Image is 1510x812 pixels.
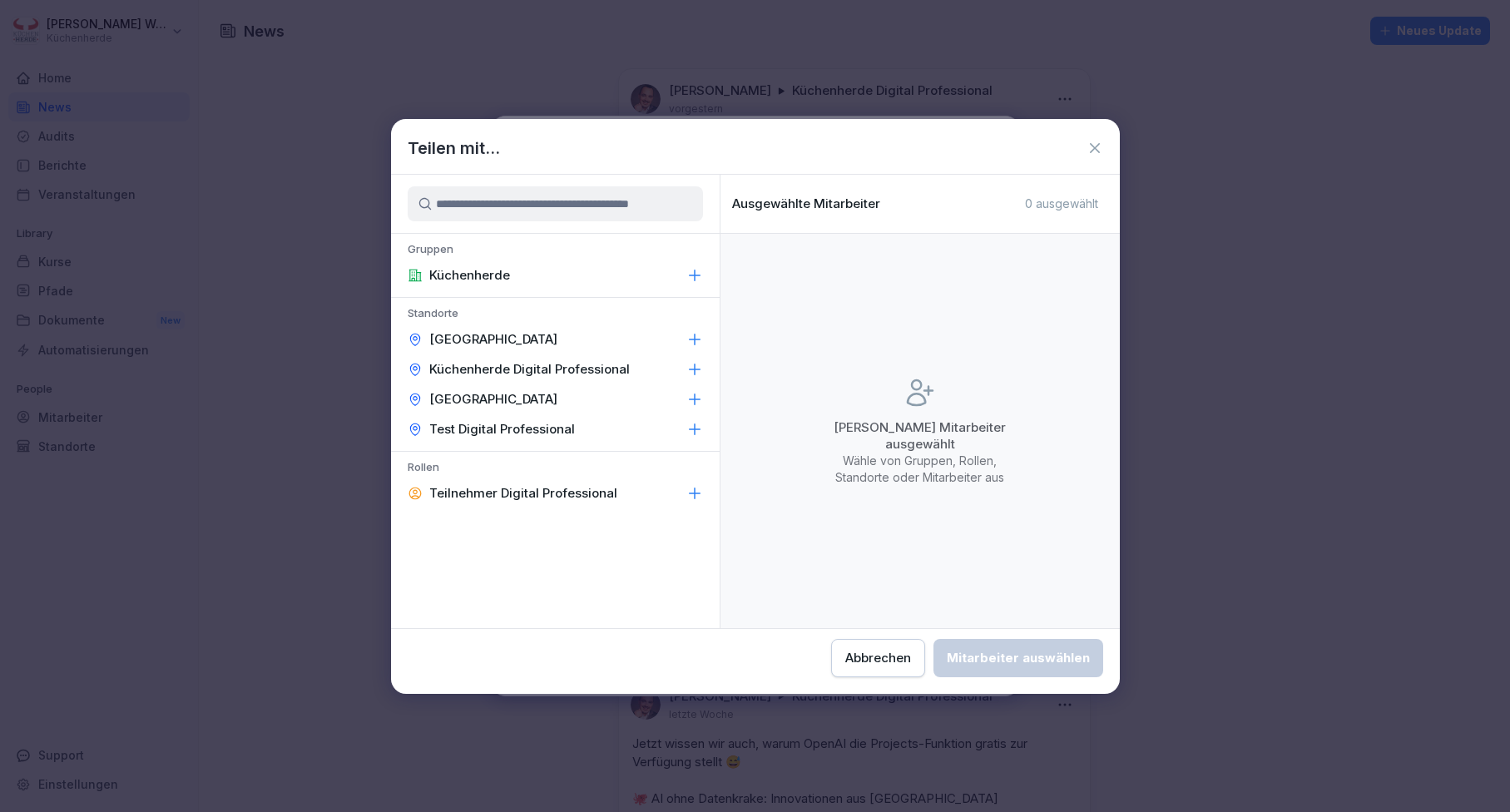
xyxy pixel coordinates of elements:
[429,361,630,378] p: Küchenherde Digital Professional
[820,453,1020,486] p: Wähle von Gruppen, Rollen, Standorte oder Mitarbeiter aus
[391,242,720,260] p: Gruppen
[831,639,925,677] button: Abbrechen
[429,267,510,284] p: Küchenherde
[820,419,1020,453] p: [PERSON_NAME] Mitarbeiter ausgewählt
[429,421,575,438] p: Test Digital Professional
[947,649,1090,667] div: Mitarbeiter auswählen
[732,196,880,211] p: Ausgewählte Mitarbeiter
[429,391,557,408] p: [GEOGRAPHIC_DATA]
[391,460,720,478] p: Rollen
[408,136,500,161] h1: Teilen mit...
[429,331,557,348] p: [GEOGRAPHIC_DATA]
[845,649,911,667] div: Abbrechen
[429,485,617,502] p: Teilnehmer Digital Professional
[933,639,1103,677] button: Mitarbeiter auswählen
[1025,196,1098,211] p: 0 ausgewählt
[391,306,720,324] p: Standorte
